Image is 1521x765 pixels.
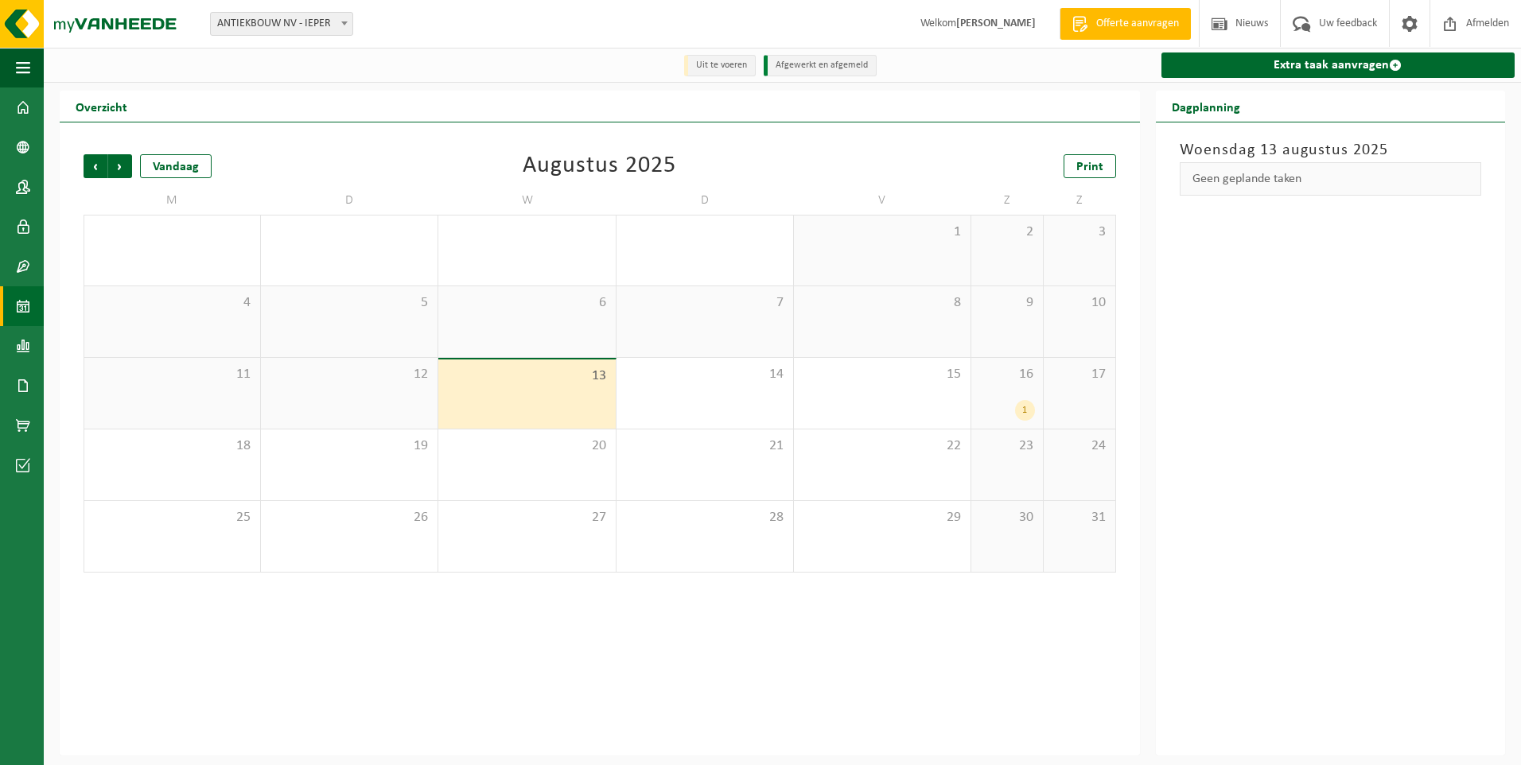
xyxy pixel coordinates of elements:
[269,437,430,455] span: 19
[261,186,438,215] td: D
[438,186,616,215] td: W
[794,186,971,215] td: V
[446,437,607,455] span: 20
[979,294,1035,312] span: 9
[1161,52,1515,78] a: Extra taak aanvragen
[624,366,785,383] span: 14
[1052,437,1107,455] span: 24
[802,509,963,526] span: 29
[1060,8,1191,40] a: Offerte aanvragen
[1076,161,1103,173] span: Print
[979,437,1035,455] span: 23
[210,12,353,36] span: ANTIEKBOUW NV - IEPER
[60,91,143,122] h2: Overzicht
[956,17,1036,29] strong: [PERSON_NAME]
[624,294,785,312] span: 7
[269,509,430,526] span: 26
[446,509,607,526] span: 27
[446,367,607,385] span: 13
[108,154,132,178] span: Volgende
[140,154,212,178] div: Vandaag
[1052,294,1107,312] span: 10
[92,509,252,526] span: 25
[802,366,963,383] span: 15
[84,154,107,178] span: Vorige
[979,223,1035,241] span: 2
[1052,509,1107,526] span: 31
[624,509,785,526] span: 28
[624,437,785,455] span: 21
[1015,400,1035,421] div: 1
[1156,91,1256,122] h2: Dagplanning
[92,294,252,312] span: 4
[1064,154,1116,178] a: Print
[1180,138,1481,162] h3: Woensdag 13 augustus 2025
[1180,162,1481,196] div: Geen geplande taken
[211,13,352,35] span: ANTIEKBOUW NV - IEPER
[1044,186,1116,215] td: Z
[269,294,430,312] span: 5
[979,366,1035,383] span: 16
[979,509,1035,526] span: 30
[971,186,1044,215] td: Z
[92,366,252,383] span: 11
[92,437,252,455] span: 18
[269,366,430,383] span: 12
[802,294,963,312] span: 8
[802,223,963,241] span: 1
[1092,16,1183,32] span: Offerte aanvragen
[684,55,756,76] li: Uit te voeren
[1052,223,1107,241] span: 3
[617,186,794,215] td: D
[764,55,877,76] li: Afgewerkt en afgemeld
[1052,366,1107,383] span: 17
[802,437,963,455] span: 22
[84,186,261,215] td: M
[446,294,607,312] span: 6
[523,154,676,178] div: Augustus 2025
